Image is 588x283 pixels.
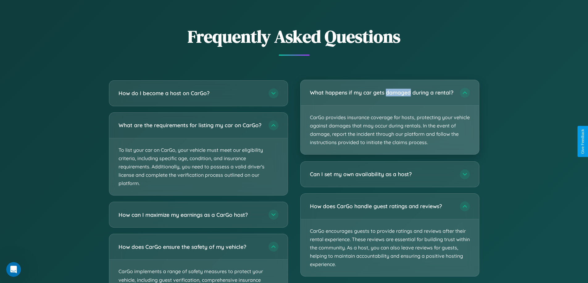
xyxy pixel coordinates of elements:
p: To list your car on CarGo, your vehicle must meet our eligibility criteria, including specific ag... [109,138,288,196]
p: CarGo provides insurance coverage for hosts, protecting your vehicle against damages that may occ... [301,106,479,155]
h2: Frequently Asked Questions [109,25,479,48]
p: CarGo encourages guests to provide ratings and reviews after their rental experience. These revie... [301,219,479,277]
h3: How does CarGo handle guest ratings and reviews? [310,203,454,210]
h3: What happens if my car gets damaged during a rental? [310,89,454,96]
iframe: Intercom live chat [6,262,21,277]
h3: How can I maximize my earnings as a CarGo host? [119,211,262,219]
h3: How does CarGo ensure the safety of my vehicle? [119,243,262,251]
h3: How do I become a host on CarGo? [119,89,262,97]
h3: What are the requirements for listing my car on CarGo? [119,121,262,129]
h3: Can I set my own availability as a host? [310,171,454,178]
div: Give Feedback [581,129,585,154]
